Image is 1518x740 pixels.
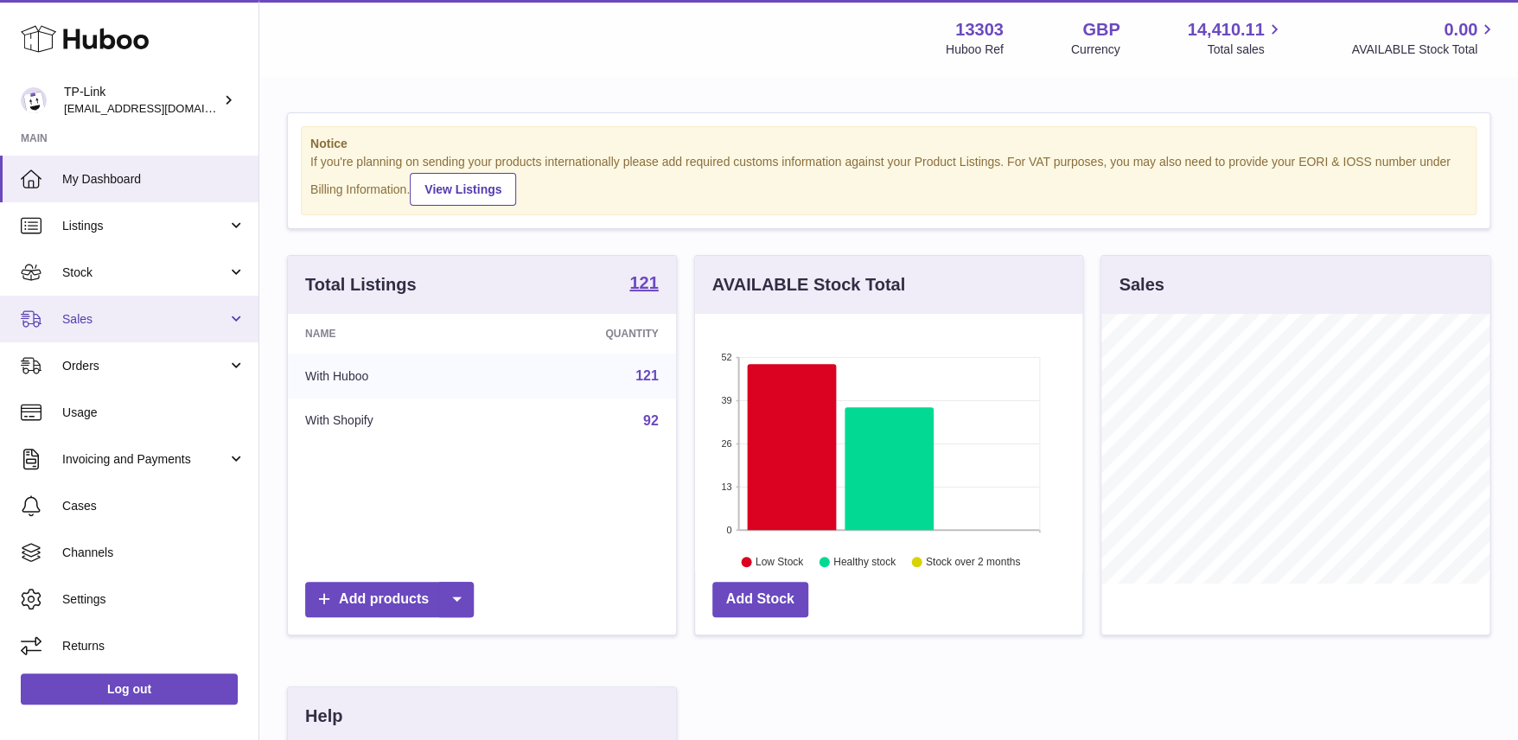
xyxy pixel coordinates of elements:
[1082,18,1119,41] strong: GBP
[305,582,474,617] a: Add products
[62,358,227,374] span: Orders
[1119,273,1164,297] h3: Sales
[1351,18,1497,58] a: 0.00 AVAILABLE Stock Total
[1071,41,1120,58] div: Currency
[721,438,731,449] text: 26
[64,101,254,115] span: [EMAIL_ADDRESS][DOMAIN_NAME]
[62,265,227,281] span: Stock
[721,395,731,405] text: 39
[635,368,659,383] a: 121
[926,556,1020,568] text: Stock over 2 months
[288,354,497,399] td: With Huboo
[712,273,905,297] h3: AVAILABLE Stock Total
[21,87,47,113] img: gaby.chen@tp-link.com
[721,352,731,362] text: 52
[305,273,417,297] h3: Total Listings
[643,413,659,428] a: 92
[62,638,246,654] span: Returns
[62,451,227,468] span: Invoicing and Payments
[288,399,497,443] td: With Shopify
[310,136,1467,152] strong: Notice
[712,582,808,617] a: Add Stock
[1187,18,1264,41] span: 14,410.11
[629,274,658,291] strong: 121
[21,673,238,705] a: Log out
[410,173,516,206] a: View Listings
[310,154,1467,206] div: If you're planning on sending your products internationally please add required customs informati...
[62,545,246,561] span: Channels
[833,556,896,568] text: Healthy stock
[726,525,731,535] text: 0
[1207,41,1284,58] span: Total sales
[955,18,1004,41] strong: 13303
[305,705,342,728] h3: Help
[62,311,227,328] span: Sales
[946,41,1004,58] div: Huboo Ref
[1187,18,1284,58] a: 14,410.11 Total sales
[62,171,246,188] span: My Dashboard
[288,314,497,354] th: Name
[62,405,246,421] span: Usage
[62,218,227,234] span: Listings
[64,84,220,117] div: TP-Link
[629,274,658,295] a: 121
[497,314,676,354] th: Quantity
[1351,41,1497,58] span: AVAILABLE Stock Total
[1444,18,1477,41] span: 0.00
[62,498,246,514] span: Cases
[62,591,246,608] span: Settings
[721,482,731,492] text: 13
[756,556,804,568] text: Low Stock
